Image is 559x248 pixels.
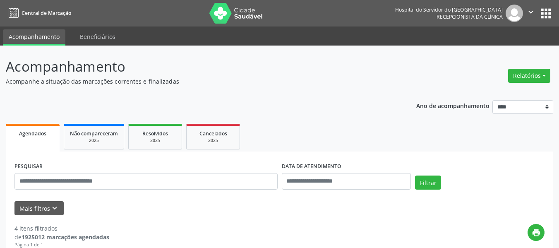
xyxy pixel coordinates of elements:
a: Central de Marcação [6,6,71,20]
div: 4 itens filtrados [14,224,109,233]
a: Beneficiários [74,29,121,44]
label: DATA DE ATENDIMENTO [282,160,341,173]
i: print [532,228,541,237]
div: 2025 [192,137,234,144]
span: Agendados [19,130,46,137]
span: Cancelados [199,130,227,137]
img: img [506,5,523,22]
span: Não compareceram [70,130,118,137]
p: Acompanhe a situação das marcações correntes e finalizadas [6,77,389,86]
button: Relatórios [508,69,550,83]
p: Ano de acompanhamento [416,100,489,111]
label: PESQUISAR [14,160,43,173]
div: Hospital do Servidor do [GEOGRAPHIC_DATA] [395,6,503,13]
div: 2025 [70,137,118,144]
a: Acompanhamento [3,29,65,46]
i: keyboard_arrow_down [50,204,59,213]
strong: 1925012 marcações agendadas [22,233,109,241]
span: Recepcionista da clínica [437,13,503,20]
button: Filtrar [415,176,441,190]
span: Resolvidos [142,130,168,137]
button: Mais filtroskeyboard_arrow_down [14,201,64,216]
button: apps [539,6,553,21]
p: Acompanhamento [6,56,389,77]
div: de [14,233,109,241]
i:  [526,7,535,17]
span: Central de Marcação [22,10,71,17]
button:  [523,5,539,22]
div: 2025 [134,137,176,144]
button: print [528,224,545,241]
